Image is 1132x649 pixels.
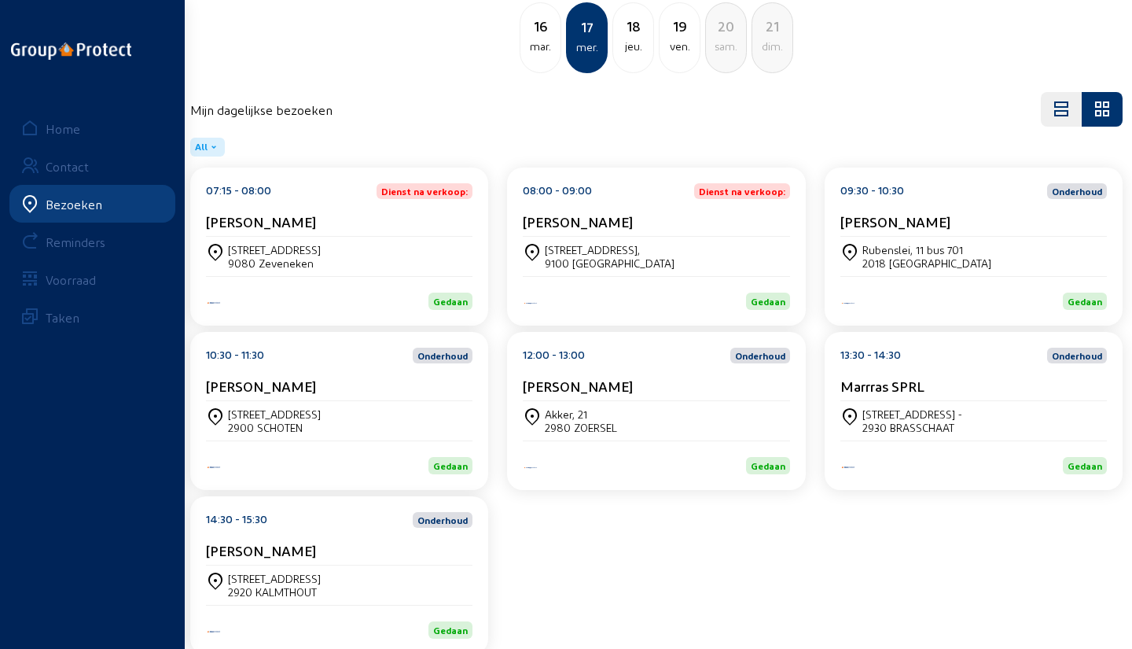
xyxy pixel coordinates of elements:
div: Home [46,121,80,136]
div: 09:30 - 10:30 [840,183,904,199]
span: Onderhoud [1052,351,1102,360]
div: 16 [520,15,560,37]
div: [STREET_ADDRESS] [228,407,321,421]
cam-card-title: [PERSON_NAME] [523,213,633,230]
div: 9080 Zeveneken [228,256,321,270]
span: Gedaan [433,625,468,636]
a: Reminders [9,223,175,260]
div: dim. [752,37,792,56]
span: Dienst na verkoop: [381,186,468,196]
div: [STREET_ADDRESS] [228,572,321,585]
div: [STREET_ADDRESS] - [862,407,962,421]
div: Taken [46,310,79,325]
span: Onderhoud [417,515,468,525]
a: Voorraad [9,260,175,298]
div: ven. [660,37,700,56]
div: 21 [752,15,792,37]
span: Dienst na verkoop: [699,186,785,196]
span: Gedaan [751,296,785,307]
cam-card-title: [PERSON_NAME] [206,378,316,394]
img: Aqua Protect [840,465,856,470]
span: Gedaan [1068,296,1102,307]
span: Gedaan [433,460,468,471]
img: logo-oneline.png [11,42,131,60]
h4: Mijn dagelijkse bezoeken [190,102,333,117]
div: mer. [568,38,606,57]
img: Aqua Protect [206,301,222,305]
div: 20 [706,15,746,37]
div: 17 [568,16,606,38]
cam-card-title: Marrras SPRL [840,378,924,394]
div: mar. [520,37,560,56]
img: Aqua Protect [206,465,222,470]
img: Energy Protect HVAC [523,301,538,305]
div: 19 [660,15,700,37]
a: Bezoeken [9,185,175,223]
div: jeu. [613,37,653,56]
div: 10:30 - 11:30 [206,348,264,363]
div: Bezoeken [46,197,102,212]
div: Rubenslei, 11 bus 701 [862,243,991,256]
div: [STREET_ADDRESS], [545,243,674,256]
div: Voorraad [46,272,96,287]
cam-card-title: [PERSON_NAME] [523,378,633,394]
div: 08:00 - 09:00 [523,183,592,199]
span: Onderhoud [417,351,468,360]
cam-card-title: [PERSON_NAME] [206,542,316,559]
div: 13:30 - 14:30 [840,348,901,363]
span: Gedaan [433,296,468,307]
img: Energy Protect HVAC [840,301,856,305]
div: 2930 BRASSCHAAT [862,421,962,434]
div: Akker, 21 [545,407,617,421]
div: Reminders [46,234,105,249]
div: 9100 [GEOGRAPHIC_DATA] [545,256,674,270]
div: 2920 KALMTHOUT [228,585,321,599]
span: Onderhoud [735,351,785,360]
span: Gedaan [751,460,785,471]
cam-card-title: [PERSON_NAME] [840,213,950,230]
cam-card-title: [PERSON_NAME] [206,213,316,230]
a: Taken [9,298,175,336]
img: Energy Protect HVAC [523,466,538,470]
a: Contact [9,147,175,185]
a: Home [9,109,175,147]
div: 12:00 - 13:00 [523,348,585,363]
div: 07:15 - 08:00 [206,183,271,199]
div: 2980 ZOERSEL [545,421,617,434]
span: Gedaan [1068,460,1102,471]
div: [STREET_ADDRESS] [228,243,321,256]
div: 14:30 - 15:30 [206,512,267,528]
div: Contact [46,159,89,174]
div: 2018 [GEOGRAPHIC_DATA] [862,256,991,270]
div: 18 [613,15,653,37]
img: Aqua Protect [206,629,222,634]
span: Onderhoud [1052,186,1102,196]
div: 2900 SCHOTEN [228,421,321,434]
div: sam. [706,37,746,56]
span: All [195,141,208,153]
